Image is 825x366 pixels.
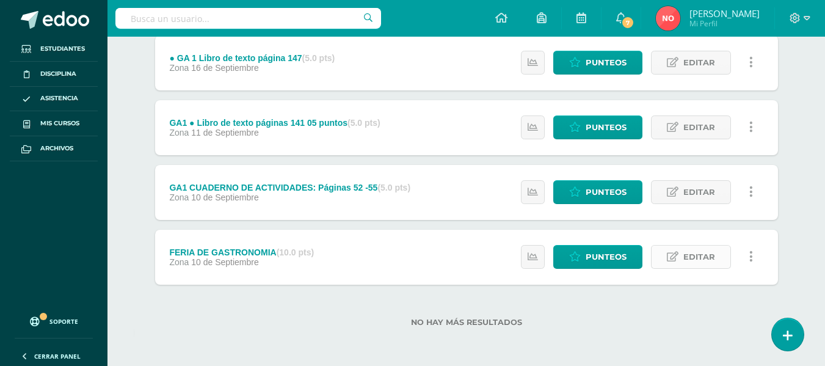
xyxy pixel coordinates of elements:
img: 6450864595b8ae7be417f180d76863c3.png [656,6,680,31]
a: Mis cursos [10,111,98,136]
span: Editar [683,116,715,139]
strong: (5.0 pts) [302,53,335,63]
span: [PERSON_NAME] [689,7,760,20]
span: Zona [169,128,189,137]
div: FERIA DE GASTRONOMIA [169,247,314,257]
a: Punteos [553,180,642,204]
strong: (10.0 pts) [277,247,314,257]
span: Zona [169,63,189,73]
a: Punteos [553,115,642,139]
a: Punteos [553,51,642,75]
span: Zona [169,257,189,267]
span: Editar [683,246,715,268]
span: Asistencia [40,93,78,103]
div: GA1 ● Libro de texto páginas 141 05 puntos [169,118,380,128]
span: Punteos [586,246,627,268]
span: Mi Perfil [689,18,760,29]
span: Cerrar panel [34,352,81,361]
a: Disciplina [10,62,98,87]
a: Estudiantes [10,37,98,62]
span: 10 de Septiembre [191,192,259,202]
a: Punteos [553,245,642,269]
a: Archivos [10,136,98,161]
span: Zona [169,192,189,202]
strong: (5.0 pts) [347,118,380,128]
span: Disciplina [40,69,76,79]
span: Archivos [40,144,73,153]
a: Soporte [15,305,93,335]
span: Punteos [586,116,627,139]
span: 11 de Septiembre [191,128,259,137]
input: Busca un usuario... [115,8,381,29]
strong: (5.0 pts) [377,183,410,192]
span: 10 de Septiembre [191,257,259,267]
span: Editar [683,51,715,74]
span: Punteos [586,51,627,74]
span: Estudiantes [40,44,85,54]
div: GA1 CUADERNO DE ACTIVIDADES: Páginas 52 -55 [169,183,410,192]
span: Punteos [586,181,627,203]
span: 7 [621,16,634,29]
span: Mis cursos [40,119,79,128]
div: ● GA 1 Libro de texto página 147 [169,53,335,63]
span: 16 de Septiembre [191,63,259,73]
span: Editar [683,181,715,203]
label: No hay más resultados [155,318,778,327]
a: Asistencia [10,87,98,112]
span: Soporte [49,317,78,326]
